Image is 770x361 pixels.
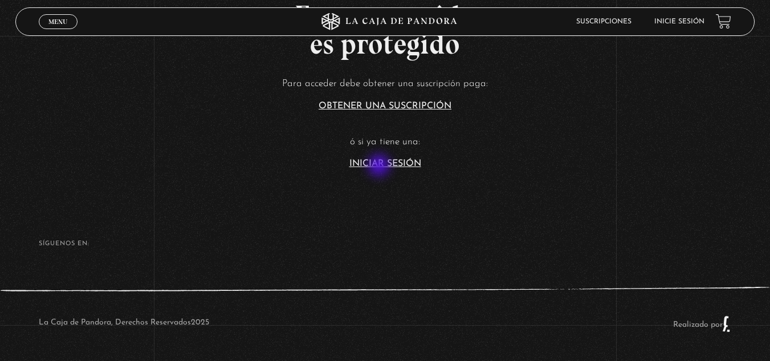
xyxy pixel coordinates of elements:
[44,27,71,35] span: Cerrar
[716,14,731,29] a: View your shopping cart
[319,102,451,111] a: Obtener una suscripción
[39,241,732,247] h4: SÍguenos en:
[39,315,209,332] p: La Caja de Pandora, Derechos Reservados 2025
[48,18,67,25] span: Menu
[654,18,704,25] a: Inicie sesión
[673,321,731,329] a: Realizado por
[576,18,632,25] a: Suscripciones
[349,159,421,168] a: Iniciar Sesión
